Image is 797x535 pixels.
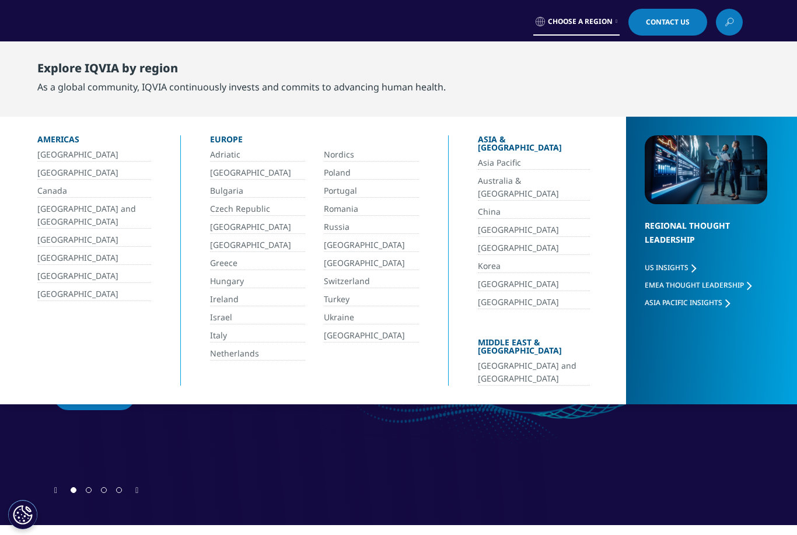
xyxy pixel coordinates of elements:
a: Romania [324,202,419,216]
div: As a global community, IQVIA continuously invests and commits to advancing human health. [37,80,446,94]
span: Choose a Region [548,17,613,26]
a: [GEOGRAPHIC_DATA] [478,296,590,309]
a: Contact Us [628,9,707,36]
a: [GEOGRAPHIC_DATA] [210,166,305,180]
a: [GEOGRAPHIC_DATA] [324,329,419,342]
a: [GEOGRAPHIC_DATA] [324,239,419,252]
a: Bulgaria [210,184,305,198]
a: Ireland [210,293,305,306]
a: Italy [210,329,305,342]
a: China [478,205,590,219]
a: [GEOGRAPHIC_DATA] [37,270,151,283]
a: [GEOGRAPHIC_DATA] [478,242,590,255]
div: Middle East & [GEOGRAPHIC_DATA] [478,338,590,359]
div: Regional Thought Leadership [645,219,767,261]
a: Hungary [210,275,305,288]
a: [GEOGRAPHIC_DATA] [478,223,590,237]
a: [GEOGRAPHIC_DATA] [37,288,151,301]
a: Australia & [GEOGRAPHIC_DATA] [478,174,590,201]
span: Go to slide 4 [116,487,122,493]
div: Next slide [135,484,138,495]
a: US Insights [645,263,696,272]
a: [GEOGRAPHIC_DATA] [478,278,590,291]
a: Korea [478,260,590,273]
button: Cookies Settings [8,500,37,529]
span: US Insights [645,263,688,272]
nav: Primary [152,41,743,96]
a: [GEOGRAPHIC_DATA] [37,166,151,180]
a: Czech Republic [210,202,305,216]
a: [GEOGRAPHIC_DATA] [210,239,305,252]
span: Contact Us [646,19,690,26]
div: Asia & [GEOGRAPHIC_DATA] [478,135,590,156]
a: [GEOGRAPHIC_DATA] [37,233,151,247]
a: Portugal [324,184,419,198]
a: [GEOGRAPHIC_DATA] [210,221,305,234]
a: [GEOGRAPHIC_DATA] [37,148,151,162]
a: Nordics [324,148,419,162]
div: Explore IQVIA by region [37,61,446,80]
a: Russia [324,221,419,234]
a: Asia Pacific Insights [645,298,730,307]
a: [GEOGRAPHIC_DATA] [37,251,151,265]
div: Previous slide [54,484,57,495]
a: Israel [210,311,305,324]
span: Go to slide 2 [86,487,92,493]
span: Go to slide 1 [71,487,76,493]
a: Adriatic [210,148,305,162]
a: [GEOGRAPHIC_DATA] [324,257,419,270]
a: [GEOGRAPHIC_DATA] and [GEOGRAPHIC_DATA] [37,202,151,229]
a: Turkey [324,293,419,306]
span: Asia Pacific Insights [645,298,722,307]
span: EMEA Thought Leadership [645,280,744,290]
a: EMEA Thought Leadership [645,280,751,290]
img: 2093_analyzing-data-using-big-screen-display-and-laptop.png [645,135,767,204]
div: Europe [210,135,419,148]
a: Asia Pacific [478,156,590,170]
a: Netherlands [210,347,305,361]
a: [GEOGRAPHIC_DATA] and [GEOGRAPHIC_DATA] [478,359,590,386]
div: Americas [37,135,151,148]
a: Poland [324,166,419,180]
span: Go to slide 3 [101,487,107,493]
a: Canada [37,184,151,198]
a: Ukraine [324,311,419,324]
a: Greece [210,257,305,270]
a: Switzerland [324,275,419,288]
